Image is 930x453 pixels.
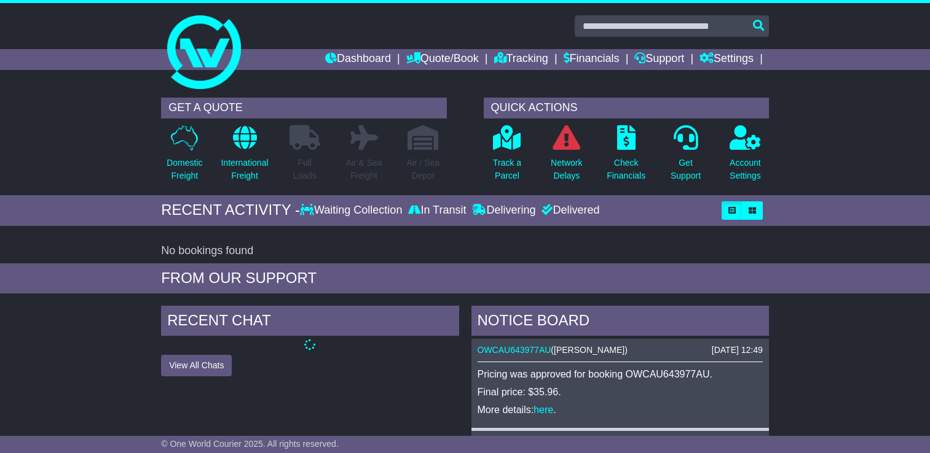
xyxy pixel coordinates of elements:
[478,345,551,355] a: OWCAU643977AU
[161,269,769,287] div: FROM OUR SUPPORT
[712,345,763,355] div: [DATE] 12:49
[538,204,599,217] div: Delivered
[634,49,684,70] a: Support
[161,306,459,339] div: RECENT CHAT
[729,125,762,189] a: AccountSettings
[167,157,202,182] p: Domestic Freight
[671,157,701,182] p: Get Support
[325,49,391,70] a: Dashboard
[161,355,232,376] button: View All Chats
[161,244,769,258] div: No bookings found
[670,125,701,189] a: GetSupport
[484,98,769,118] div: QUICK ACTIONS
[406,157,439,182] p: Air / Sea Depot
[161,439,339,449] span: © One World Courier 2025. All rights reserved.
[478,368,763,380] p: Pricing was approved for booking OWCAU643977AU.
[166,125,203,189] a: DomesticFreight
[492,125,522,189] a: Track aParcel
[478,386,763,398] p: Final price: $35.96.
[471,306,769,339] div: NOTICE BOARD
[161,98,446,118] div: GET A QUOTE
[221,157,268,182] p: International Freight
[534,405,553,415] a: here
[730,157,761,182] p: Account Settings
[478,345,763,355] div: ( )
[469,204,538,217] div: Delivering
[564,49,620,70] a: Financials
[220,125,269,189] a: InternationalFreight
[405,204,469,217] div: In Transit
[551,157,582,182] p: Network Delays
[406,49,479,70] a: Quote/Book
[606,125,646,189] a: CheckFinancials
[493,157,521,182] p: Track a Parcel
[290,157,320,182] p: Full Loads
[550,125,583,189] a: NetworkDelays
[494,49,548,70] a: Tracking
[345,157,382,182] p: Air & Sea Freight
[161,201,300,219] div: RECENT ACTIVITY -
[607,157,645,182] p: Check Financials
[478,404,763,416] p: More details: .
[554,345,625,355] span: [PERSON_NAME]
[699,49,754,70] a: Settings
[300,204,405,217] div: Waiting Collection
